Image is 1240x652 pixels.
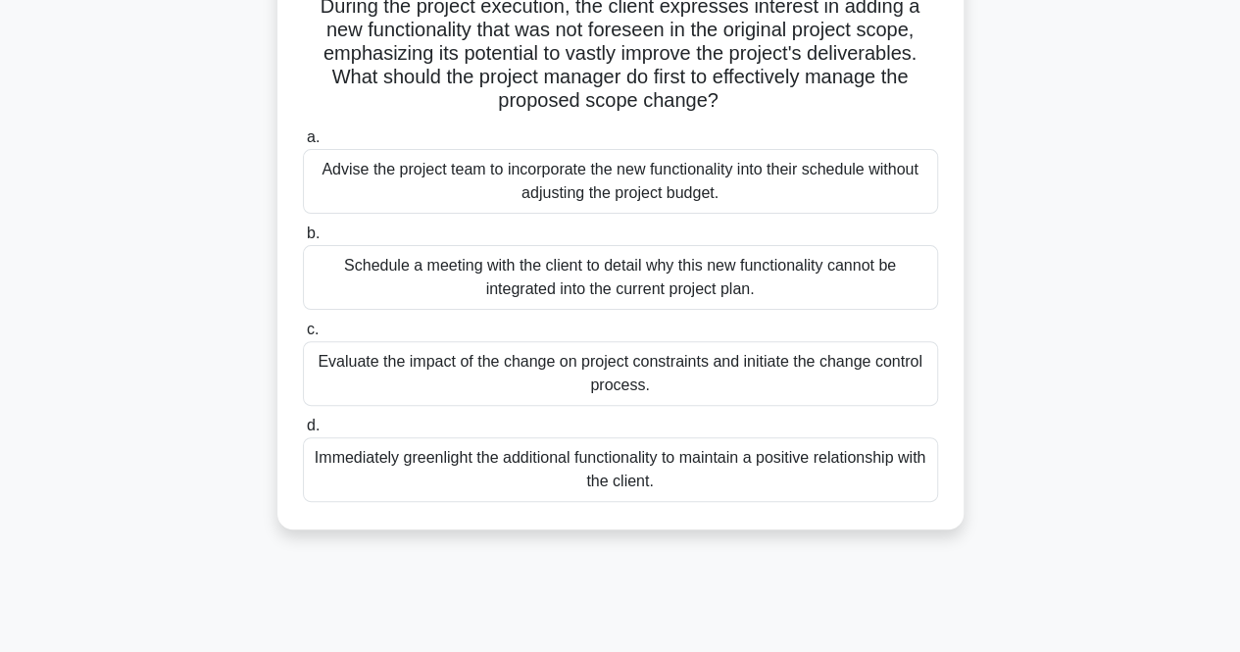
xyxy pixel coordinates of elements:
span: a. [307,128,320,145]
span: b. [307,225,320,241]
div: Advise the project team to incorporate the new functionality into their schedule without adjustin... [303,149,938,214]
div: Evaluate the impact of the change on project constraints and initiate the change control process. [303,341,938,406]
span: c. [307,321,319,337]
span: d. [307,417,320,433]
div: Immediately greenlight the additional functionality to maintain a positive relationship with the ... [303,437,938,502]
div: Schedule a meeting with the client to detail why this new functionality cannot be integrated into... [303,245,938,310]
